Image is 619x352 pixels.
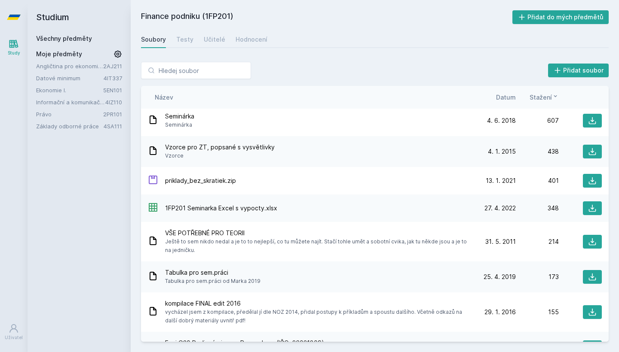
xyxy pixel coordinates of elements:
div: Testy [176,35,193,44]
a: Uživatel [2,319,26,345]
span: VŠE POTŘEBNÉ PRO TEORII [165,229,469,237]
a: Study [2,34,26,61]
div: Soubory [141,35,166,44]
div: 438 [516,147,559,156]
span: Stažení [530,93,552,102]
a: Základy odborné práce [36,122,104,130]
span: priklady_bez_skratiek.zip [165,176,236,185]
span: 1FP201 Seminarka Excel s vypocty.xlsx [165,204,277,212]
div: Hodnocení [236,35,267,44]
a: Soubory [141,31,166,48]
button: Přidat do mých předmětů [512,10,609,24]
div: 348 [516,204,559,212]
div: Učitelé [204,35,225,44]
div: 607 [516,116,559,125]
span: Tabulka pro sem.práci od Marka 2019 [165,277,260,285]
a: Angličtina pro ekonomická studia 1 (B2/C1) [36,62,103,70]
span: 25. 4. 2019 [484,273,516,281]
span: Seminárka [165,121,194,129]
a: 2AJ211 [103,63,122,70]
span: 4. 1. 2015 [488,147,516,156]
a: Učitelé [204,31,225,48]
span: Ještě to sem nikdo nedal a je to to nejlepší, co tu můžete najít. Stačí tohle umět a sobotní cvik... [165,237,469,255]
button: Název [155,93,173,102]
span: Seminárka [165,112,194,121]
button: Stažení [530,93,559,102]
button: Datum [496,93,516,102]
div: XLSX [148,202,158,215]
div: Uživatel [5,334,23,341]
a: Hodnocení [236,31,267,48]
h2: Finance podniku (1FP201) [141,10,512,24]
span: Vzorce [165,152,275,160]
span: 4. 6. 2018 [487,116,516,125]
a: Všechny předměty [36,35,92,42]
span: kompilace FINAL edit 2016 [165,299,469,308]
button: Přidat soubor [548,64,609,77]
a: 4SA111 [104,123,122,130]
a: Ekonomie I. [36,86,103,94]
span: vycházel jsem z kompilace, předělal jí dle NOZ 2014, přidal postupy k příkladům a spoustu dalšího... [165,308,469,325]
a: 4IZ110 [105,99,122,106]
a: 2PR101 [103,111,122,118]
a: Datové minimum [36,74,104,82]
span: Esej G30 Rodinný pivovar Bernard a.s. (IČO: 26031809) [165,339,324,347]
span: Moje předměty [36,50,82,58]
a: 5EN101 [103,87,122,94]
a: Informační a komunikační technologie [36,98,105,106]
span: 31. 5. 2011 [485,237,516,246]
div: ZIP [148,175,158,187]
span: Vzorce pro ZT, popsané s vysvětlivky [165,143,275,152]
span: 29. 1. 2016 [484,308,516,316]
span: 13. 1. 2021 [486,176,516,185]
div: Study [8,50,20,56]
div: 173 [516,273,559,281]
div: 214 [516,237,559,246]
span: 27. 4. 2022 [484,204,516,212]
a: 4IT337 [104,75,122,82]
div: 155 [516,308,559,316]
a: Právo [36,110,103,118]
a: Testy [176,31,193,48]
span: Tabulka pro sem.práci [165,268,260,277]
div: 401 [516,176,559,185]
input: Hledej soubor [141,62,251,79]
